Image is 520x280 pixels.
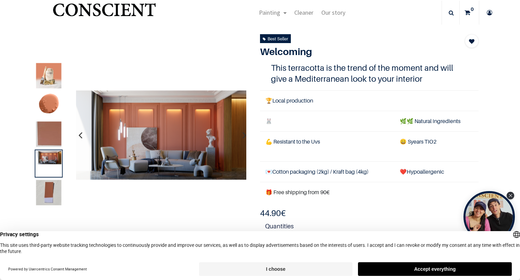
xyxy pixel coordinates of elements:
[465,34,479,48] button: Add to wishlist
[260,208,281,218] span: 44.90
[263,35,288,42] div: Best Seller
[400,138,411,145] span: 😄 S
[394,132,479,161] td: years TiO2
[294,9,313,16] span: Cleaner
[394,161,479,182] td: ❤️Hypoallergenic
[260,90,394,111] td: Local production
[265,97,272,104] span: 🏆
[36,92,61,118] img: Product image
[271,63,468,84] h4: This terracotta is the trend of the moment and will give a Mediterranean look to your interior
[36,151,61,164] img: Product image
[255,1,290,25] a: Painting
[260,161,394,182] td: Cotton packaging (2kg) / Kraft bag (4kg)
[460,1,479,25] a: 0
[463,191,515,242] div: Tolstoy bubble widget
[469,6,475,13] sup: 0
[463,191,515,242] div: Open Tolstoy widget
[260,208,286,218] b: €
[507,192,514,199] div: Close Tolstoy widget
[260,111,394,132] td: 🐰
[36,63,61,88] img: Product image
[6,6,26,26] button: Open chat widget
[400,118,407,124] span: 🌿
[259,9,280,16] span: Painting
[265,168,272,175] span: 💌
[265,189,330,196] font: 🎁 Free shipping from 90€
[36,180,61,205] img: Product image
[469,37,474,45] span: Add to wishlist
[76,90,246,180] img: Product image
[463,191,515,242] div: Open Tolstoy
[260,46,446,57] h1: Welcoming
[265,138,320,145] span: 💪 Resistant to the Uvs
[36,121,61,147] img: Product image
[394,111,479,132] td: 🌿 Natural ingredients
[265,222,479,234] strong: Quantities
[321,9,345,16] span: Our story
